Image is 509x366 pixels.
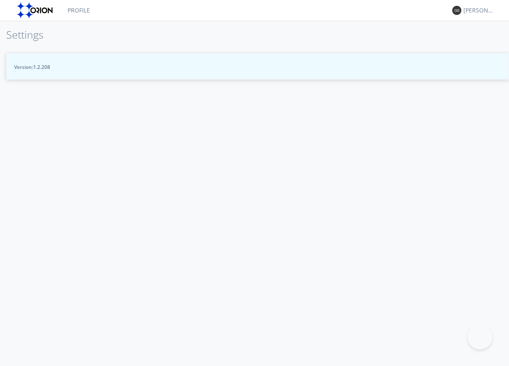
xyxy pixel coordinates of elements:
[463,6,494,15] div: [PERSON_NAME]
[17,2,55,19] img: orion-labs-logo.svg
[452,6,461,15] img: 373638.png
[6,53,509,80] button: Version:1.2.208
[14,63,501,71] span: Version: 1.2.208
[468,325,492,349] iframe: Toggle Customer Support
